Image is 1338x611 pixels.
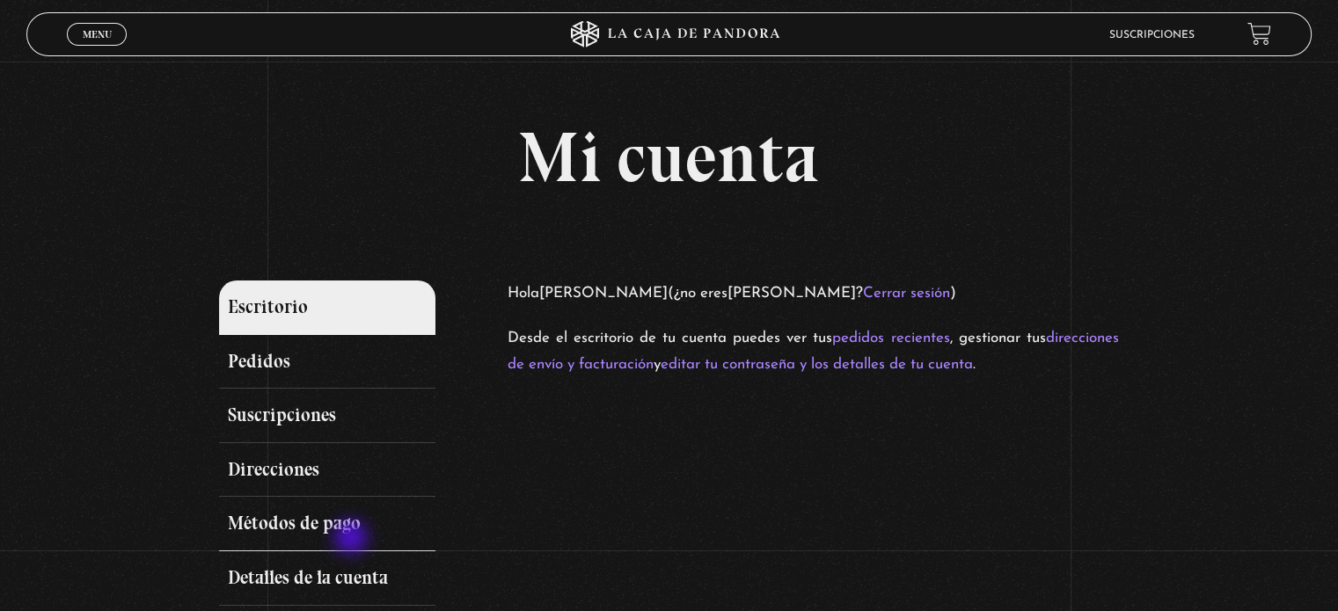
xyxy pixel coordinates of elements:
h1: Mi cuenta [219,122,1118,193]
a: Detalles de la cuenta [219,551,435,606]
a: pedidos recientes [832,331,949,346]
a: View your shopping cart [1247,22,1271,46]
a: Cerrar sesión [863,286,950,301]
a: Suscripciones [219,389,435,443]
a: editar tu contraseña y los detalles de tu cuenta [661,357,973,372]
strong: [PERSON_NAME] [727,286,856,301]
a: Pedidos [219,335,435,389]
a: Escritorio [219,280,435,335]
a: Métodos de pago [219,497,435,551]
a: Suscripciones [1109,30,1195,40]
p: Desde el escritorio de tu cuenta puedes ver tus , gestionar tus y . [508,325,1119,379]
p: Hola (¿no eres ? ) [508,280,1119,308]
strong: [PERSON_NAME] [539,286,668,301]
span: Menu [83,29,112,40]
a: Direcciones [219,443,435,498]
span: Cerrar [77,44,118,56]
